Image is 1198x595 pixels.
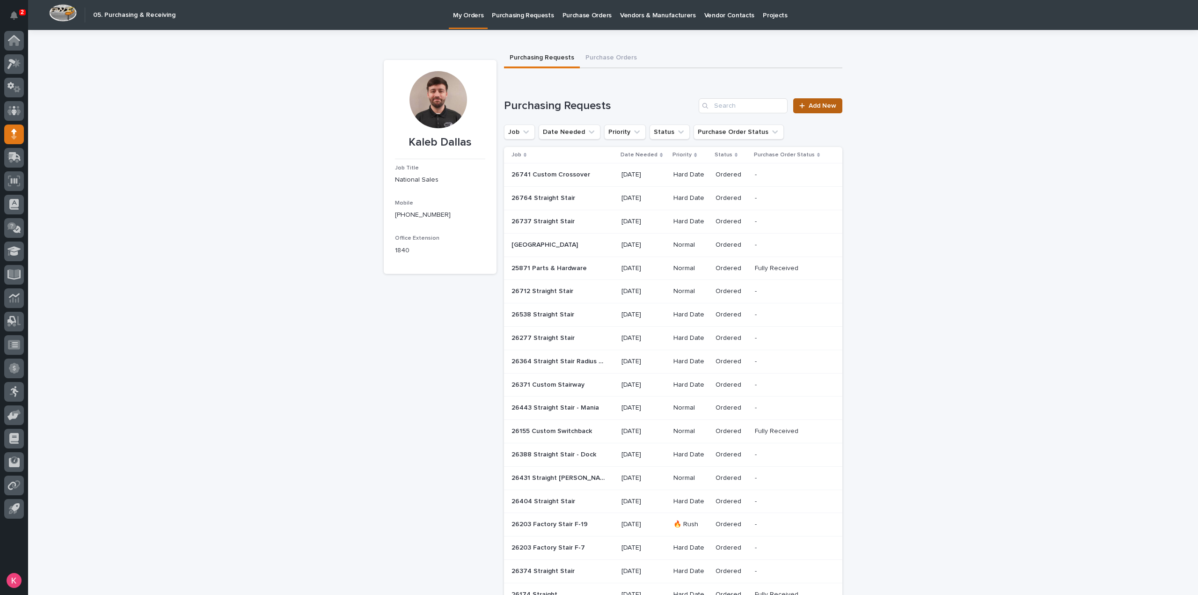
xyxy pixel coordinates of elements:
[755,216,759,226] p: -
[504,559,842,583] tr: 26374 Straight Stair26374 Straight Stair [DATE]Hard DateOrdered--
[716,544,748,552] p: Ordered
[694,125,784,140] button: Purchase Order Status
[672,150,692,160] p: Priority
[504,466,842,490] tr: 26431 Straight [PERSON_NAME]26431 Straight [PERSON_NAME] [DATE]NormalOrdered--
[621,451,666,459] p: [DATE]
[511,566,577,575] p: 26374 Straight Stair
[504,99,695,113] h1: Purchasing Requests
[673,264,708,272] p: Normal
[395,136,485,149] p: Kaleb Dallas
[504,303,842,327] tr: 26538 Straight Stair26538 Straight Stair [DATE]Hard DateOrdered--
[673,521,708,529] p: 🔥 Rush
[716,241,748,249] p: Ordered
[511,309,576,319] p: 26538 Straight Stair
[504,210,842,233] tr: 26737 Straight Stair26737 Straight Stair [DATE]Hard DateOrdered--
[539,125,600,140] button: Date Needed
[504,513,842,536] tr: 26203 Factory Stair F-1926203 Factory Stair F-19 [DATE]🔥 RushOrdered--
[504,490,842,513] tr: 26404 Straight Stair26404 Straight Stair [DATE]Hard DateOrdered--
[673,404,708,412] p: Normal
[809,103,836,109] span: Add New
[755,332,759,342] p: -
[395,175,485,185] p: National Sales
[49,4,77,22] img: Workspace Logo
[580,49,643,68] button: Purchase Orders
[621,150,657,160] p: Date Needed
[504,536,842,560] tr: 26203 Factory Stair F-726203 Factory Stair F-7 [DATE]Hard DateOrdered--
[511,286,575,295] p: 26712 Straight Stair
[511,542,587,552] p: 26203 Factory Stair F-7
[793,98,842,113] a: Add New
[673,567,708,575] p: Hard Date
[511,472,607,482] p: 26431 Straight [PERSON_NAME]
[511,192,577,202] p: 26764 Straight Stair
[673,427,708,435] p: Normal
[755,239,759,249] p: -
[504,443,842,466] tr: 26388 Straight Stair - Dock26388 Straight Stair - Dock [DATE]Hard DateOrdered--
[755,356,759,366] p: -
[621,544,666,552] p: [DATE]
[511,263,589,272] p: 25871 Parts & Hardware
[673,218,708,226] p: Hard Date
[395,235,439,241] span: Office Extension
[716,381,748,389] p: Ordered
[755,519,759,529] p: -
[621,287,666,295] p: [DATE]
[511,449,598,459] p: 26388 Straight Stair - Dock
[12,11,24,26] div: Notifications2
[511,356,607,366] p: 26364 Straight Stair Radius Landing
[716,521,748,529] p: Ordered
[755,542,759,552] p: -
[511,496,577,506] p: 26404 Straight Stair
[504,420,842,443] tr: 26155 Custom Switchback26155 Custom Switchback [DATE]NormalOrderedFully ReceivedFully Received
[715,150,732,160] p: Status
[716,218,748,226] p: Ordered
[621,567,666,575] p: [DATE]
[673,358,708,366] p: Hard Date
[755,309,759,319] p: -
[4,571,24,590] button: users-avatar
[504,163,842,187] tr: 26741 Custom Crossover26741 Custom Crossover [DATE]Hard DateOrdered--
[621,404,666,412] p: [DATE]
[395,165,419,171] span: Job Title
[755,426,800,435] p: Fully Received
[621,381,666,389] p: [DATE]
[621,358,666,366] p: [DATE]
[511,150,521,160] p: Job
[604,125,646,140] button: Priority
[650,125,690,140] button: Status
[621,264,666,272] p: [DATE]
[621,498,666,506] p: [DATE]
[511,379,586,389] p: 26371 Custom Stairway
[504,397,842,420] tr: 26443 Straight Stair - Mania26443 Straight Stair - Mania [DATE]NormalOrdered--
[673,334,708,342] p: Hard Date
[621,474,666,482] p: [DATE]
[4,6,24,25] button: Notifications
[504,326,842,350] tr: 26277 Straight Stair26277 Straight Stair [DATE]Hard DateOrdered--
[504,233,842,257] tr: [GEOGRAPHIC_DATA][GEOGRAPHIC_DATA] [DATE]NormalOrdered--
[716,264,748,272] p: Ordered
[504,373,842,397] tr: 26371 Custom Stairway26371 Custom Stairway [DATE]Hard DateOrdered--
[504,257,842,280] tr: 25871 Parts & Hardware25871 Parts & Hardware [DATE]NormalOrderedFully ReceivedFully Received
[511,402,601,412] p: 26443 Straight Stair - Mania
[716,451,748,459] p: Ordered
[699,98,788,113] input: Search
[755,402,759,412] p: -
[716,427,748,435] p: Ordered
[716,194,748,202] p: Ordered
[621,171,666,179] p: [DATE]
[755,192,759,202] p: -
[716,171,748,179] p: Ordered
[504,49,580,68] button: Purchasing Requests
[504,350,842,373] tr: 26364 Straight Stair Radius Landing26364 Straight Stair Radius Landing [DATE]Hard DateOrdered--
[673,171,708,179] p: Hard Date
[673,498,708,506] p: Hard Date
[511,169,592,179] p: 26741 Custom Crossover
[621,194,666,202] p: [DATE]
[504,125,535,140] button: Job
[395,212,451,218] a: [PHONE_NUMBER]
[716,474,748,482] p: Ordered
[754,150,815,160] p: Purchase Order Status
[621,334,666,342] p: [DATE]
[755,496,759,506] p: -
